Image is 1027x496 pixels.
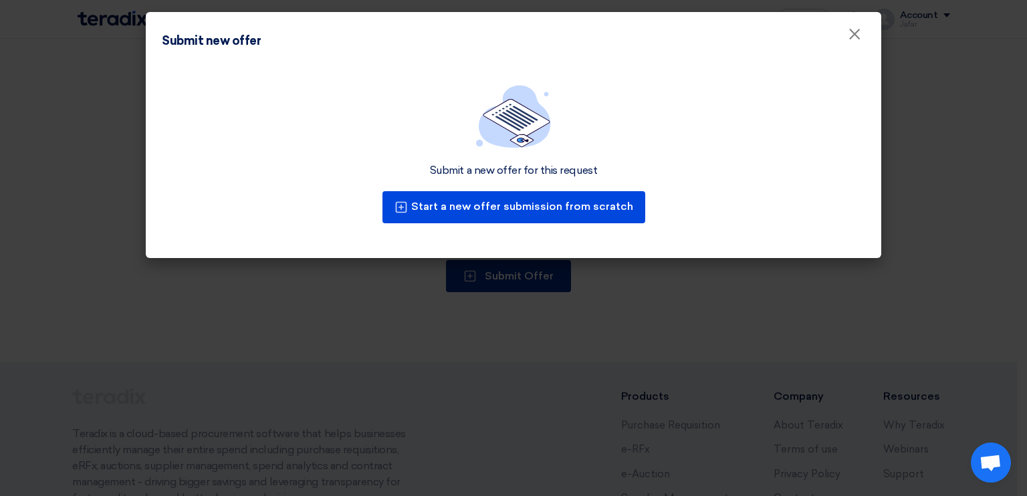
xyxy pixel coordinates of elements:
[848,24,861,51] span: ×
[430,164,597,178] div: Submit a new offer for this request
[971,443,1011,483] div: دردشة مفتوحة
[837,21,872,48] button: Close
[382,191,645,223] button: Start a new offer submission from scratch
[476,85,551,148] img: empty_state_list.svg
[162,32,261,50] div: Submit new offer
